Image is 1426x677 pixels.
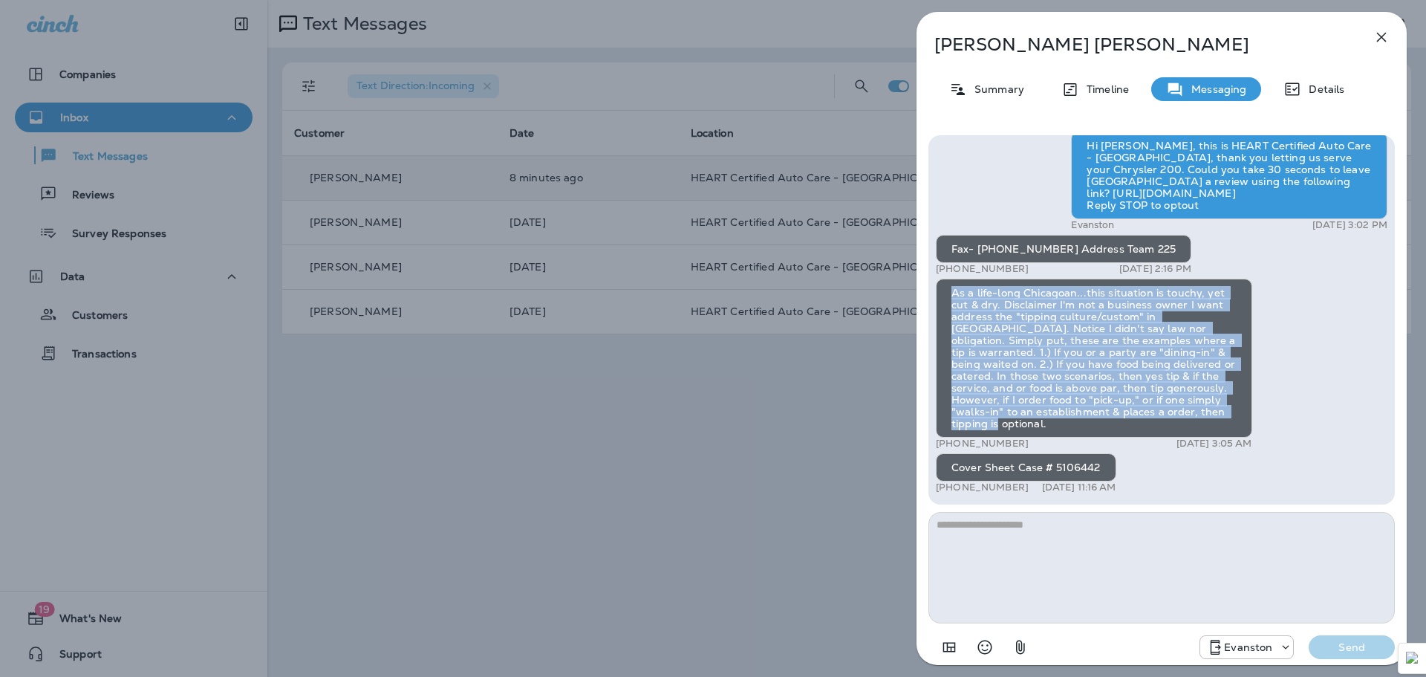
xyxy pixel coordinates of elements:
[936,438,1029,450] p: [PHONE_NUMBER]
[1301,83,1344,95] p: Details
[936,235,1191,263] div: Fax- [PHONE_NUMBER] Address Team 225
[1406,652,1419,665] img: Detect Auto
[936,482,1029,493] p: [PHONE_NUMBER]
[936,263,1029,275] p: [PHONE_NUMBER]
[934,34,1340,55] p: [PERSON_NAME] [PERSON_NAME]
[1071,132,1387,219] div: Hi [PERSON_NAME], this is HEART Certified Auto Care - [GEOGRAPHIC_DATA], thank you letting us ser...
[970,632,1000,662] button: Select an emoji
[1184,83,1246,95] p: Messaging
[936,453,1116,482] div: Cover Sheet Case # 5106442
[1224,641,1272,653] p: Evanston
[1312,219,1387,231] p: [DATE] 3:02 PM
[1079,83,1129,95] p: Timeline
[934,632,964,662] button: Add in a premade template
[967,83,1024,95] p: Summary
[1200,638,1293,656] div: +1 (847) 892-1225
[1071,219,1114,231] p: Evanston
[1176,438,1252,450] p: [DATE] 3:05 AM
[936,279,1252,438] div: As a life-long Chicagoan...this situation is touchy, yet cut & dry. Disclaimer I'm not a business...
[1042,482,1116,493] p: [DATE] 11:16 AM
[1119,263,1191,275] p: [DATE] 2:16 PM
